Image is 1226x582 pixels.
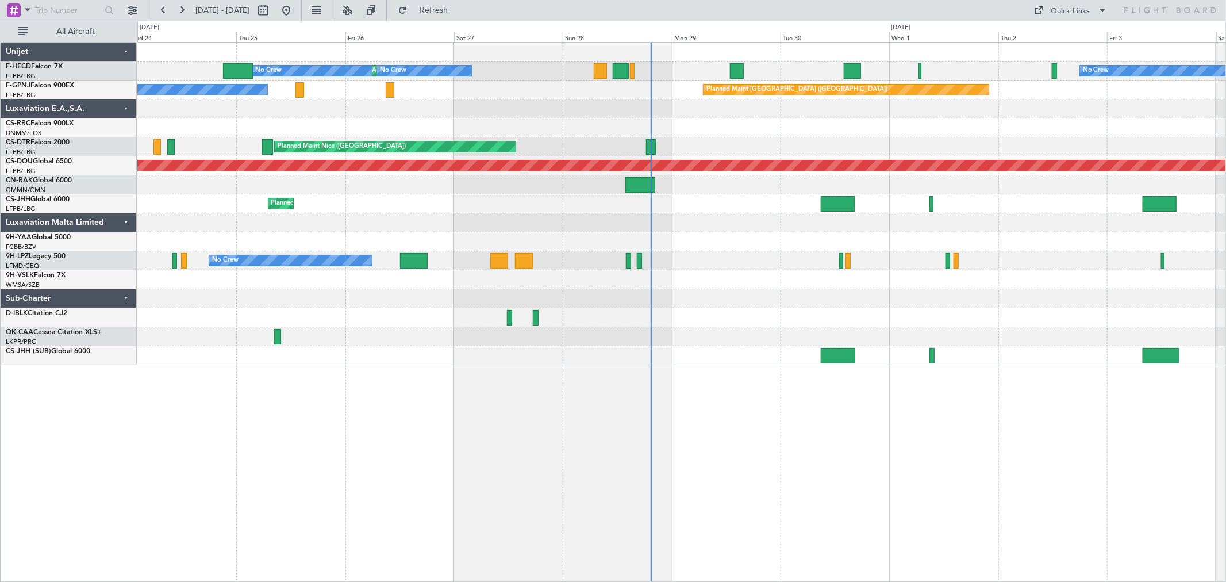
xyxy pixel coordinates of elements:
[6,310,67,317] a: D-IBLKCitation CJ2
[6,329,102,336] a: OK-CAACessna Citation XLS+
[6,120,74,127] a: CS-RRCFalcon 900LX
[781,32,889,42] div: Tue 30
[6,167,36,175] a: LFPB/LBG
[998,32,1107,42] div: Thu 2
[6,177,72,184] a: CN-RAKGlobal 6000
[6,205,36,213] a: LFPB/LBG
[255,62,282,79] div: No Crew
[891,23,910,33] div: [DATE]
[6,129,41,137] a: DNMM/LOS
[6,91,36,99] a: LFPB/LBG
[6,186,45,194] a: GMMN/CMN
[6,177,33,184] span: CN-RAK
[410,6,458,14] span: Refresh
[6,82,30,89] span: F-GPNJ
[6,272,34,279] span: 9H-VSLK
[6,253,29,260] span: 9H-LPZ
[212,252,239,269] div: No Crew
[278,138,406,155] div: Planned Maint Nice ([GEOGRAPHIC_DATA])
[6,329,33,336] span: OK-CAA
[672,32,781,42] div: Mon 29
[563,32,671,42] div: Sun 28
[6,234,32,241] span: 9H-YAA
[6,272,66,279] a: 9H-VSLKFalcon 7X
[271,195,452,212] div: Planned Maint [GEOGRAPHIC_DATA] ([GEOGRAPHIC_DATA])
[6,72,36,81] a: LFPB/LBG
[236,32,345,42] div: Thu 25
[6,281,40,289] a: WMSA/SZB
[6,158,33,165] span: CS-DOU
[6,120,30,127] span: CS-RRC
[6,82,74,89] a: F-GPNJFalcon 900EX
[6,148,36,156] a: LFPB/LBG
[393,1,462,20] button: Refresh
[706,81,887,98] div: Planned Maint [GEOGRAPHIC_DATA] ([GEOGRAPHIC_DATA])
[6,63,63,70] a: F-HECDFalcon 7X
[345,32,454,42] div: Fri 26
[13,22,125,41] button: All Aircraft
[889,32,998,42] div: Wed 1
[1028,1,1113,20] button: Quick Links
[380,62,406,79] div: No Crew
[6,139,30,146] span: CS-DTR
[6,139,70,146] a: CS-DTRFalcon 2000
[6,243,36,251] a: FCBB/BZV
[6,338,37,346] a: LKPR/PRG
[6,348,90,355] a: CS-JHH (SUB)Global 6000
[1107,32,1216,42] div: Fri 3
[128,32,236,42] div: Wed 24
[30,28,121,36] span: All Aircraft
[140,23,159,33] div: [DATE]
[6,310,28,317] span: D-IBLK
[6,234,71,241] a: 9H-YAAGlobal 5000
[6,158,72,165] a: CS-DOUGlobal 6500
[6,196,70,203] a: CS-JHHGlobal 6000
[6,262,39,270] a: LFMD/CEQ
[6,63,31,70] span: F-HECD
[6,196,30,203] span: CS-JHH
[1083,62,1109,79] div: No Crew
[6,253,66,260] a: 9H-LPZLegacy 500
[6,348,51,355] span: CS-JHH (SUB)
[454,32,563,42] div: Sat 27
[195,5,249,16] span: [DATE] - [DATE]
[1051,6,1090,17] div: Quick Links
[35,2,101,19] input: Trip Number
